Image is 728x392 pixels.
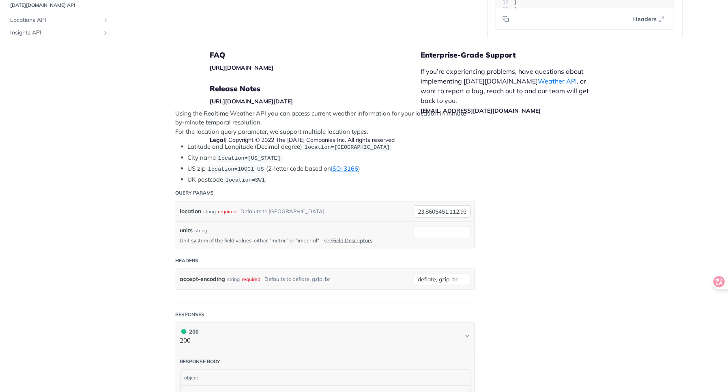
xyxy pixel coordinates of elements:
[180,336,199,345] p: 200
[218,155,281,161] span: location=[US_STATE]
[241,206,325,217] div: Defaults to [GEOGRAPHIC_DATA]
[421,107,541,114] a: [EMAIL_ADDRESS][DATE][DOMAIN_NAME]
[6,15,111,27] a: Locations APIShow subpages for Locations API
[180,358,221,365] div: Response body
[634,15,657,24] span: Headers
[242,273,261,285] div: required
[188,164,475,174] li: US zip (2-letter code based on )
[188,175,475,184] li: UK postcode
[538,77,577,85] a: Weather API
[208,166,264,172] span: location=10001 US
[180,237,402,244] p: Unit system of the field values, either "metric" or "imperial" - see
[464,333,470,339] svg: Chevron
[180,327,470,345] button: 200 200200
[176,257,199,264] div: Headers
[421,50,611,60] h5: Enterprise-Grade Support
[496,6,509,13] div: 33
[188,153,475,163] li: City name
[228,273,240,285] div: string
[500,13,511,25] button: Copy to clipboard
[218,206,237,217] div: required
[176,189,214,197] div: Query Params
[514,6,517,12] span: }
[225,177,265,183] span: location=SW1
[181,329,186,334] span: 200
[204,206,216,217] div: string
[331,165,358,172] a: ISO-3166
[180,273,225,285] label: accept-encoding
[333,237,373,244] a: Field Descriptors
[6,2,111,9] h2: [DATE][DOMAIN_NAME] API
[195,227,208,234] div: string
[6,27,111,39] a: Insights APIShow subpages for Insights API
[10,17,100,25] span: Locations API
[176,311,205,318] div: Responses
[265,273,331,285] div: Defaults to deflate, gzip, br
[188,142,475,152] li: Latitude and Longitude (Decimal degree)
[10,29,100,37] span: Insights API
[180,206,202,217] label: location
[180,226,193,235] label: units
[305,144,390,150] span: location=[GEOGRAPHIC_DATA]
[102,17,109,24] button: Show subpages for Locations API
[180,370,468,386] div: object
[176,109,475,137] p: Using the Realtime Weather API you can access current weather information for your location in mi...
[180,327,199,336] div: 200
[102,30,109,36] button: Show subpages for Insights API
[421,66,598,115] p: If you’re experiencing problems, have questions about implementing [DATE][DOMAIN_NAME] , or want ...
[629,13,670,25] button: Headers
